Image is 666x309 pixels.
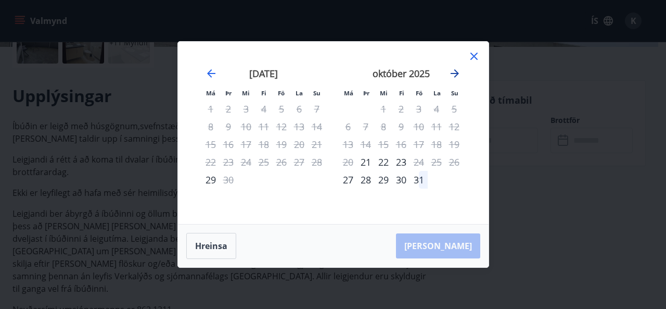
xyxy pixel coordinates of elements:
[357,171,375,189] div: 28
[410,153,428,171] div: Aðeins útritun í boði
[220,118,237,135] td: Not available. þriðjudagur, 9. september 2025
[308,153,326,171] td: Not available. sunnudagur, 28. september 2025
[296,89,303,97] small: La
[445,100,463,118] td: Not available. sunnudagur, 5. október 2025
[375,171,392,189] div: 29
[357,135,375,153] td: Not available. þriðjudagur, 14. október 2025
[308,135,326,153] td: Not available. sunnudagur, 21. september 2025
[339,135,357,153] td: Not available. mánudagur, 13. október 2025
[363,89,369,97] small: Þr
[186,233,236,259] button: Hreinsa
[428,153,445,171] td: Not available. laugardagur, 25. október 2025
[392,171,410,189] div: 30
[416,89,422,97] small: Fö
[237,135,255,153] td: Not available. miðvikudagur, 17. september 2025
[428,118,445,135] td: Not available. laugardagur, 11. október 2025
[202,153,220,171] td: Not available. mánudagur, 22. september 2025
[273,135,290,153] td: Not available. föstudagur, 19. september 2025
[225,89,232,97] small: Þr
[392,153,410,171] div: 23
[290,100,308,118] td: Not available. laugardagur, 6. september 2025
[445,153,463,171] td: Not available. sunnudagur, 26. október 2025
[380,89,388,97] small: Mi
[433,89,441,97] small: La
[202,171,220,189] div: Aðeins innritun í boði
[410,153,428,171] td: Not available. föstudagur, 24. október 2025
[220,153,237,171] td: Not available. þriðjudagur, 23. september 2025
[399,89,404,97] small: Fi
[339,171,357,189] td: Choose mánudagur, 27. október 2025 as your check-in date. It’s available.
[357,153,375,171] div: Aðeins innritun í boði
[428,100,445,118] td: Not available. laugardagur, 4. október 2025
[220,100,237,118] td: Not available. þriðjudagur, 2. september 2025
[357,153,375,171] td: Choose þriðjudagur, 21. október 2025 as your check-in date. It’s available.
[392,135,410,153] td: Not available. fimmtudagur, 16. október 2025
[392,118,410,135] td: Not available. fimmtudagur, 9. október 2025
[313,89,321,97] small: Su
[237,118,255,135] td: Not available. miðvikudagur, 10. september 2025
[190,54,476,212] div: Calendar
[290,118,308,135] td: Not available. laugardagur, 13. september 2025
[273,100,290,118] td: Not available. föstudagur, 5. september 2025
[445,118,463,135] td: Not available. sunnudagur, 12. október 2025
[242,89,250,97] small: Mi
[273,153,290,171] td: Not available. föstudagur, 26. september 2025
[202,100,220,118] td: Not available. mánudagur, 1. september 2025
[375,100,392,118] td: Not available. miðvikudagur, 1. október 2025
[255,153,273,171] td: Not available. fimmtudagur, 25. september 2025
[202,118,220,135] td: Not available. mánudagur, 8. september 2025
[449,67,461,80] div: Move forward to switch to the next month.
[410,171,428,189] div: 31
[255,100,273,118] td: Not available. fimmtudagur, 4. september 2025
[205,67,217,80] div: Move backward to switch to the previous month.
[410,100,428,118] td: Not available. föstudagur, 3. október 2025
[392,153,410,171] td: Choose fimmtudagur, 23. október 2025 as your check-in date. It’s available.
[261,89,266,97] small: Fi
[392,100,410,118] td: Not available. fimmtudagur, 2. október 2025
[220,135,237,153] td: Not available. þriðjudagur, 16. september 2025
[237,100,255,118] td: Not available. miðvikudagur, 3. september 2025
[451,89,458,97] small: Su
[339,171,357,189] div: Aðeins innritun í boði
[373,67,430,80] strong: október 2025
[375,135,392,153] td: Not available. miðvikudagur, 15. október 2025
[220,171,237,189] div: Aðeins útritun í boði
[410,135,428,153] td: Not available. föstudagur, 17. október 2025
[308,100,326,118] td: Not available. sunnudagur, 7. september 2025
[375,153,392,171] div: 22
[206,89,215,97] small: Má
[392,171,410,189] td: Choose fimmtudagur, 30. október 2025 as your check-in date. It’s available.
[410,118,428,135] td: Not available. föstudagur, 10. október 2025
[375,153,392,171] td: Choose miðvikudagur, 22. október 2025 as your check-in date. It’s available.
[255,135,273,153] td: Not available. fimmtudagur, 18. september 2025
[249,67,278,80] strong: [DATE]
[255,118,273,135] td: Not available. fimmtudagur, 11. september 2025
[357,118,375,135] td: Not available. þriðjudagur, 7. október 2025
[290,135,308,153] td: Not available. laugardagur, 20. september 2025
[220,171,237,189] td: Not available. þriðjudagur, 30. september 2025
[339,153,357,171] td: Not available. mánudagur, 20. október 2025
[445,135,463,153] td: Not available. sunnudagur, 19. október 2025
[357,171,375,189] td: Choose þriðjudagur, 28. október 2025 as your check-in date. It’s available.
[237,153,255,171] td: Not available. miðvikudagur, 24. september 2025
[290,153,308,171] td: Not available. laugardagur, 27. september 2025
[410,171,428,189] td: Choose föstudagur, 31. október 2025 as your check-in date. It’s available.
[344,89,353,97] small: Má
[308,118,326,135] td: Not available. sunnudagur, 14. september 2025
[273,118,290,135] td: Not available. föstudagur, 12. september 2025
[339,118,357,135] td: Not available. mánudagur, 6. október 2025
[428,135,445,153] td: Not available. laugardagur, 18. október 2025
[202,135,220,153] td: Not available. mánudagur, 15. september 2025
[375,171,392,189] td: Choose miðvikudagur, 29. október 2025 as your check-in date. It’s available.
[278,89,285,97] small: Fö
[375,118,392,135] td: Not available. miðvikudagur, 8. október 2025
[202,171,220,189] td: Choose mánudagur, 29. september 2025 as your check-in date. It’s available.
